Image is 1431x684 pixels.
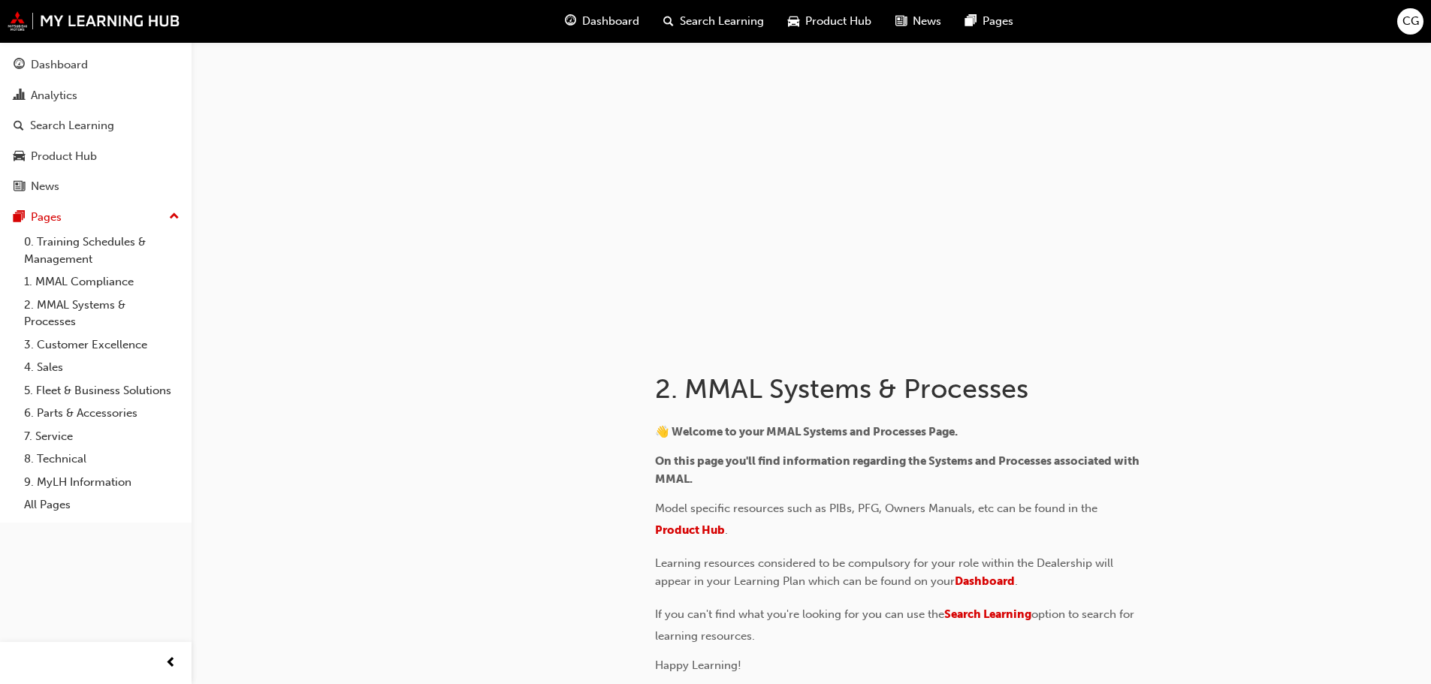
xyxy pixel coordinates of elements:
[655,372,1148,405] h1: 2. MMAL Systems & Processes
[14,180,25,194] span: news-icon
[6,112,186,140] a: Search Learning
[655,607,944,621] span: If you can't find what you're looking for you can use the
[31,209,62,226] div: Pages
[983,13,1013,30] span: Pages
[18,425,186,448] a: 7. Service
[31,178,59,195] div: News
[6,203,186,231] button: Pages
[14,119,24,133] span: search-icon
[655,523,725,537] span: Product Hub
[788,12,799,31] span: car-icon
[6,48,186,203] button: DashboardAnalyticsSearch LearningProduct HubNews
[6,82,186,110] a: Analytics
[14,59,25,72] span: guage-icon
[655,556,1116,588] span: Learning resources considered to be compulsory for your role within the Dealership will appear in...
[18,231,186,270] a: 0. Training Schedules & Management
[31,148,97,165] div: Product Hub
[18,402,186,425] a: 6. Parts & Accessories
[1397,8,1423,35] button: CG
[1015,574,1018,588] span: .
[6,173,186,200] a: News
[18,493,186,517] a: All Pages
[582,13,639,30] span: Dashboard
[965,12,977,31] span: pages-icon
[18,333,186,357] a: 3. Customer Excellence
[1402,13,1419,30] span: CG
[169,207,180,227] span: up-icon
[953,6,1025,37] a: pages-iconPages
[14,89,25,103] span: chart-icon
[655,502,1097,515] span: Model specific resources such as PIBs, PFG, Owners Manuals, etc can be found in the
[805,13,871,30] span: Product Hub
[30,117,114,134] div: Search Learning
[776,6,883,37] a: car-iconProduct Hub
[18,379,186,402] a: 5. Fleet & Business Solutions
[655,658,741,672] span: Happy Learning!
[663,12,674,31] span: search-icon
[165,654,177,673] span: prev-icon
[725,523,728,537] span: .
[955,574,1015,588] a: Dashboard
[655,454,1142,486] span: On this page you'll find information regarding the Systems and Processes associated with MMAL.
[8,11,180,31] img: mmal
[18,294,186,333] a: 2. MMAL Systems & Processes
[883,6,953,37] a: news-iconNews
[6,143,186,170] a: Product Hub
[651,6,776,37] a: search-iconSearch Learning
[18,270,186,294] a: 1. MMAL Compliance
[18,471,186,494] a: 9. MyLH Information
[655,425,958,438] span: 👋 Welcome to your MMAL Systems and Processes Page.
[565,12,576,31] span: guage-icon
[18,356,186,379] a: 4. Sales
[680,13,764,30] span: Search Learning
[31,56,88,74] div: Dashboard
[31,87,77,104] div: Analytics
[553,6,651,37] a: guage-iconDashboard
[913,13,941,30] span: News
[14,211,25,224] span: pages-icon
[944,607,1031,621] a: Search Learning
[18,447,186,471] a: 8. Technical
[895,12,907,31] span: news-icon
[14,150,25,164] span: car-icon
[6,51,186,79] a: Dashboard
